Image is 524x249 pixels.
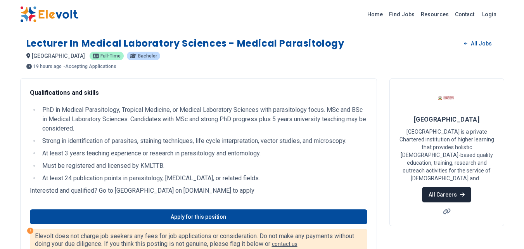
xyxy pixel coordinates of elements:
[138,54,157,58] span: Bachelor
[40,174,367,183] li: At least 24 publication points in parasitology, [MEDICAL_DATA], or related fields.
[26,37,344,50] h1: Lecturer in Medical Laboratory Sciences - Medical Parasitology
[40,161,367,171] li: Must be registered and licensed by KMLTTB.
[33,64,62,69] span: 19 hours ago
[40,149,367,158] li: At least 3 years teaching experience or research in parasitology and entomology.
[437,88,457,108] img: Kabarak University
[30,186,367,195] p: Interested and qualified? Go to [GEOGRAPHIC_DATA] on [DOMAIN_NAME] to apply
[418,8,452,21] a: Resources
[30,89,99,96] strong: Qualifications and skills
[452,8,477,21] a: Contact
[63,64,116,69] p: - Accepting Applications
[485,212,524,249] iframe: Chat Widget
[100,54,121,58] span: Full-time
[422,187,471,202] a: All Careers
[399,128,495,182] p: [GEOGRAPHIC_DATA] is a private Chartered institution of higher learning that provides holistic [D...
[477,7,501,22] a: Login
[386,8,418,21] a: Find Jobs
[32,53,85,59] span: [GEOGRAPHIC_DATA]
[272,241,297,247] a: contact us
[364,8,386,21] a: Home
[35,232,362,248] p: Elevolt does not charge job seekers any fees for job applications or consideration. Do not make a...
[20,6,78,23] img: Elevolt
[414,116,480,123] span: [GEOGRAPHIC_DATA]
[40,136,367,146] li: Strong in identification of parasites, staining techniques, life cycle interpretation, vector stu...
[458,38,498,49] a: All Jobs
[40,105,367,133] li: PhD in Medical Parasitology, Tropical Medicine, or Medical Laboratory Sciences with parasitology ...
[30,209,367,224] a: Apply for this position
